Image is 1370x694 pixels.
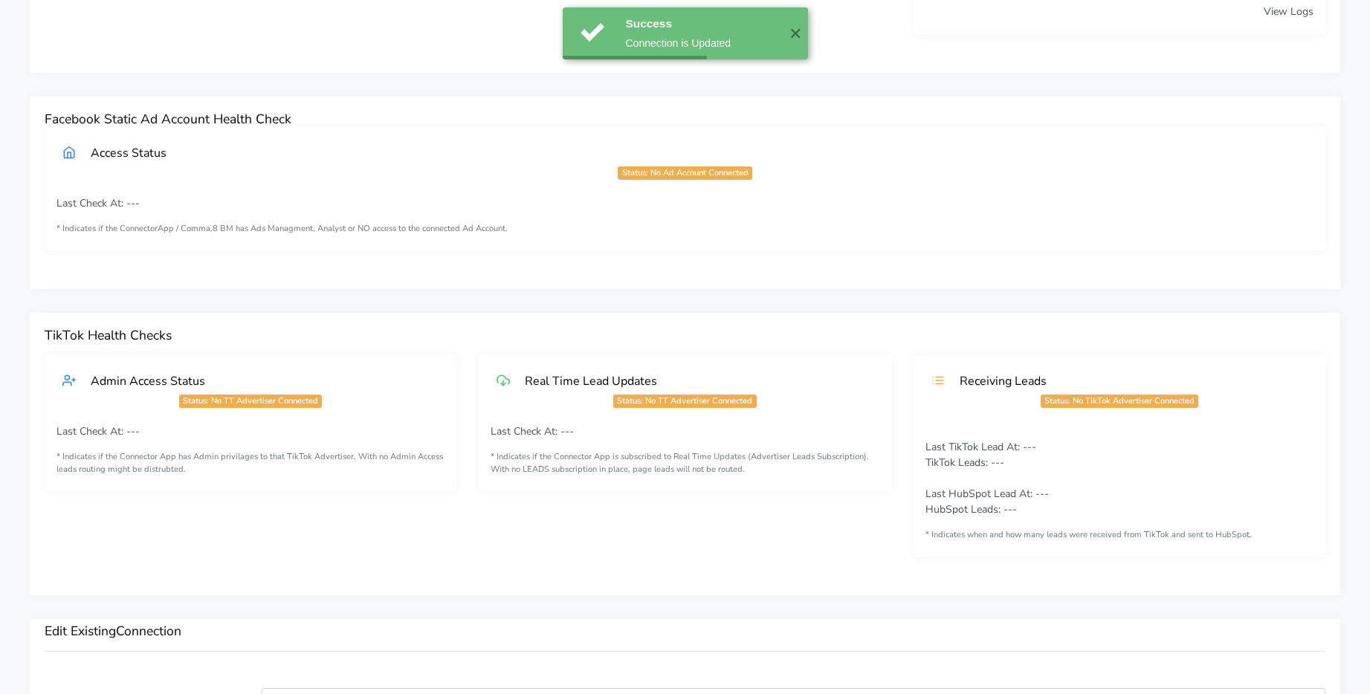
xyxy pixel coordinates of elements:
span: HubSpot Leads: --- [925,502,1017,516]
div: Receiving Leads [945,373,1308,389]
a: View Logs [1264,4,1314,19]
span: * Indicates when and how many leads were received from TikTok and sent to HubSpot. [925,529,1252,540]
span: Last TikTok Lead At: --- [925,440,1036,454]
span: Status: No TT Advertiser Connected [179,395,322,408]
span: TikTok Leads: --- [925,455,1004,470]
span: Status: No TT Advertiser Connected [613,395,756,408]
h4: Facebook Static Ad Account Health Check [45,111,1325,127]
div: Success [626,15,778,32]
small: * Indicates if the Connector App is subscribed to Real Time Updates (Advertiser Leads Subscriptio... [491,451,879,476]
p: Last Check At: --- [56,195,1314,211]
small: * Indicates if the Connector App has Admin privilages to that TikTok Advertiser. With no Admin Ac... [56,451,445,476]
div: Admin Access Status [76,373,439,389]
div: Access Status [76,145,1308,160]
div: Real Time Lead Updates [510,373,873,389]
p: Last Check At: --- [491,424,879,439]
span: Status: No Ad Account Connected [618,166,752,180]
span: Last HubSpot Lead At: --- [925,487,1049,501]
div: Connection is Updated [626,36,778,51]
span: Status: No TikTok Advertiser Connected [1041,395,1198,408]
small: * Indicates if the ConnectorApp / Comma,8 BM has Ads Managment, Analyst or NO access to the conne... [56,223,1314,236]
h3: Edit Existing Connection [45,623,1325,639]
p: Last Check At: --- [56,424,445,439]
h4: TikTok Health Checks [45,328,1325,343]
